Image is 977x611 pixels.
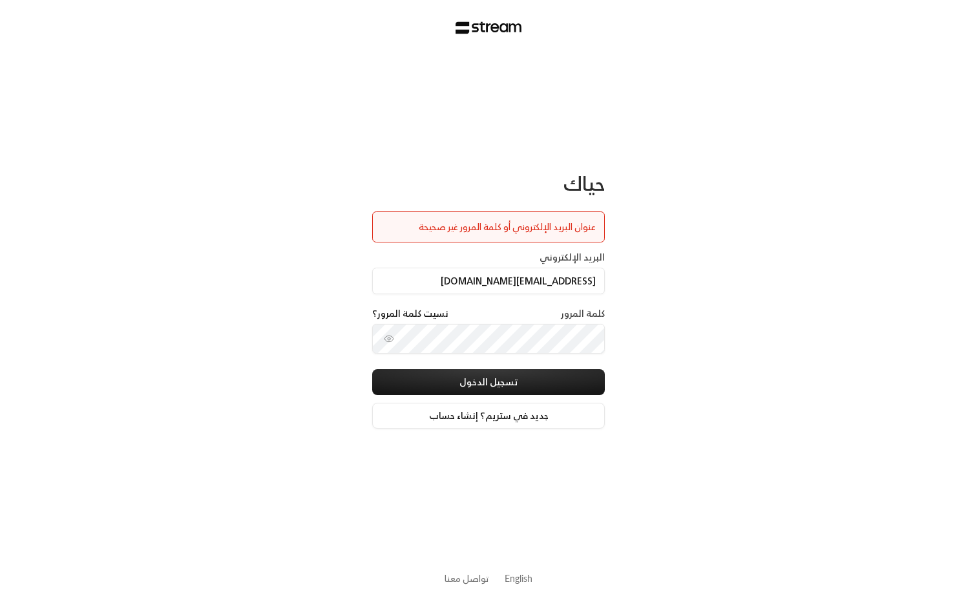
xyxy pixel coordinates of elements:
[540,251,605,264] label: البريد الإلكتروني
[379,328,399,349] button: toggle password visibility
[456,21,522,34] img: Stream Logo
[445,572,489,585] button: تواصل معنا
[381,220,596,233] div: عنوان البريد الإلكتروني أو كلمة المرور غير صحيحة
[372,307,448,320] a: نسيت كلمة المرور؟
[372,403,605,429] a: جديد في ستريم؟ إنشاء حساب
[561,307,605,320] label: كلمة المرور
[372,369,605,395] button: تسجيل الدخول
[445,570,489,586] a: تواصل معنا
[563,166,605,200] span: حياك
[505,566,532,590] a: English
